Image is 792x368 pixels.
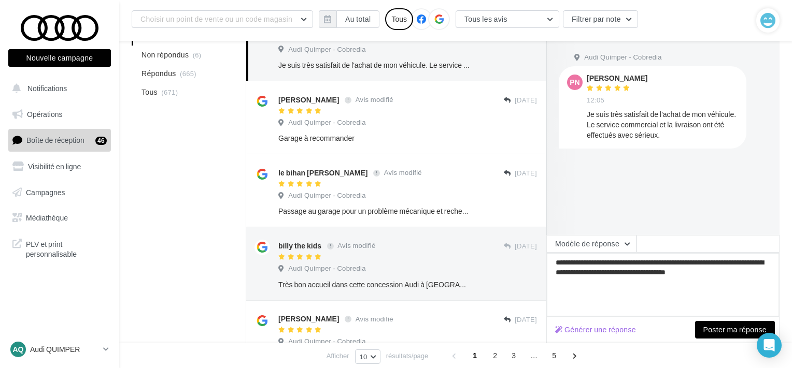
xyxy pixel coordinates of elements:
span: Visibilité en ligne [28,162,81,171]
a: Boîte de réception46 [6,129,113,151]
span: 12:05 [587,96,604,105]
span: Répondus [142,68,176,79]
div: Très bon accueil dans cette concession Audi à [GEOGRAPHIC_DATA]. L'équipe est vraiment très sympa... [278,279,470,290]
p: Audi QUIMPER [30,344,99,355]
span: [DATE] [515,96,537,105]
span: Afficher [327,351,349,361]
span: 5 [546,347,562,364]
span: Non répondus [142,50,189,60]
button: Tous les avis [456,10,559,28]
span: Opérations [27,110,62,119]
span: Notifications [27,84,67,93]
div: 46 [95,137,107,145]
span: Boîte de réception [26,136,84,144]
button: Au total [319,10,379,28]
span: Avis modifié [356,315,393,323]
span: Tous les avis [464,14,507,23]
button: Au total [336,10,379,28]
span: 10 [360,352,367,361]
div: Garage à recommander [278,133,470,143]
span: résultats/page [386,351,429,361]
div: [PERSON_NAME] [587,75,647,82]
span: PLV et print personnalisable [26,237,107,259]
span: Audi Quimper - Cobredia [584,53,661,62]
button: Notifications [6,78,109,99]
span: AQ [13,344,24,355]
button: Modèle de réponse [546,235,637,253]
span: 2 [487,347,503,364]
span: [DATE] [515,242,537,251]
a: Visibilité en ligne [6,156,113,178]
a: PLV et print personnalisable [6,233,113,263]
div: [PERSON_NAME] [278,95,339,105]
span: Audi Quimper - Cobredia [288,264,365,273]
span: Audi Quimper - Cobredia [288,45,365,54]
span: (6) [193,51,202,59]
a: Médiathèque [6,207,113,229]
span: 3 [505,347,522,364]
div: billy the kids [278,241,321,251]
button: Poster ma réponse [695,321,775,338]
span: Audi Quimper - Cobredia [288,191,365,200]
div: le bihan [PERSON_NAME] [278,168,367,178]
span: 1 [466,347,483,364]
div: Je suis très satisfait de l'achat de mon véhicule. Le service commercial et la livraison ont été ... [278,60,470,70]
span: (671) [161,88,178,96]
span: Avis modifié [384,169,422,177]
span: Audi Quimper - Cobredia [288,118,365,127]
div: Je suis très satisfait de l'achat de mon véhicule. Le service commercial et la livraison ont été ... [587,109,738,140]
span: (665) [180,69,196,78]
button: Filtrer par note [563,10,638,28]
span: [DATE] [515,315,537,325]
button: 10 [355,349,380,364]
button: Choisir un point de vente ou un code magasin [132,10,313,28]
span: Avis modifié [356,96,393,104]
a: Campagnes [6,182,113,203]
div: Tous [385,8,413,30]
button: Nouvelle campagne [8,49,111,67]
div: [PERSON_NAME] [278,314,339,324]
button: Générer une réponse [551,323,640,336]
span: Campagnes [26,187,65,196]
a: AQ Audi QUIMPER [8,340,111,359]
span: PN [570,77,579,87]
div: Passage au garage pour un problème mécanique et recherche de panne. Accueil excellent ! Explicati... [278,206,470,216]
span: Médiathèque [26,213,68,222]
span: ... [526,347,542,364]
span: [DATE] [515,169,537,178]
span: Avis modifié [337,242,375,250]
span: Tous [142,87,158,97]
span: Choisir un point de vente ou un code magasin [140,14,292,23]
a: Opérations [6,104,113,125]
div: Open Intercom Messenger [757,333,782,358]
span: Audi Quimper - Cobredia [288,337,365,346]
